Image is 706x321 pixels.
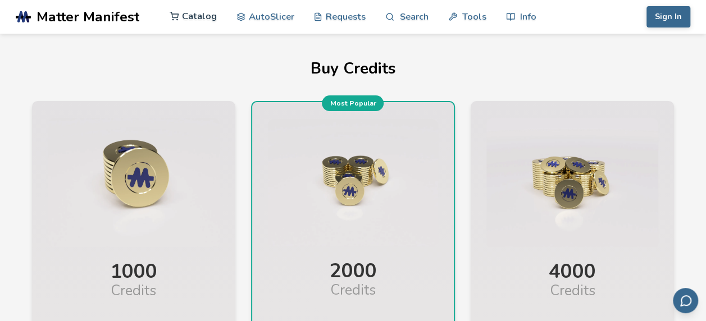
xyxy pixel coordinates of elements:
div: 2000 [268,249,438,282]
button: Sign In [646,6,690,27]
div: Credits [48,283,220,310]
div: Credits [268,282,438,310]
button: Send feedback via email [673,288,698,313]
div: Most Popular [322,95,384,111]
div: 1000 [48,249,220,283]
div: 4000 [486,249,659,283]
h1: Buy Credits [32,60,675,77]
img: Pro Pack [268,119,438,246]
img: Premium Pack [486,118,659,247]
img: Starter Pack [48,118,220,247]
span: Matter Manifest [37,9,139,25]
div: Credits [486,283,659,310]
